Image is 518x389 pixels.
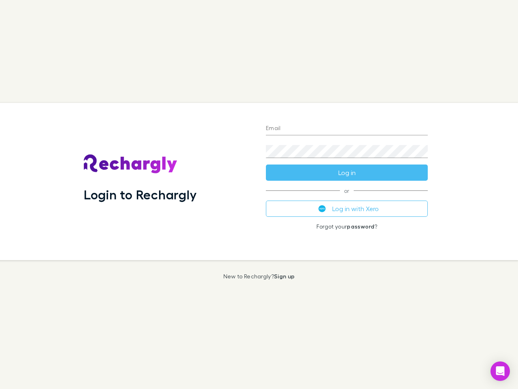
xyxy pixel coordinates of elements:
button: Log in with Xero [266,201,428,217]
p: Forgot your ? [266,223,428,230]
img: Xero's logo [318,205,326,212]
div: Open Intercom Messenger [490,361,510,381]
span: or [266,190,428,191]
p: New to Rechargly? [223,273,295,280]
a: Sign up [274,273,295,280]
a: password [347,223,374,230]
button: Log in [266,165,428,181]
img: Rechargly's Logo [84,154,178,174]
h1: Login to Rechargly [84,187,197,202]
